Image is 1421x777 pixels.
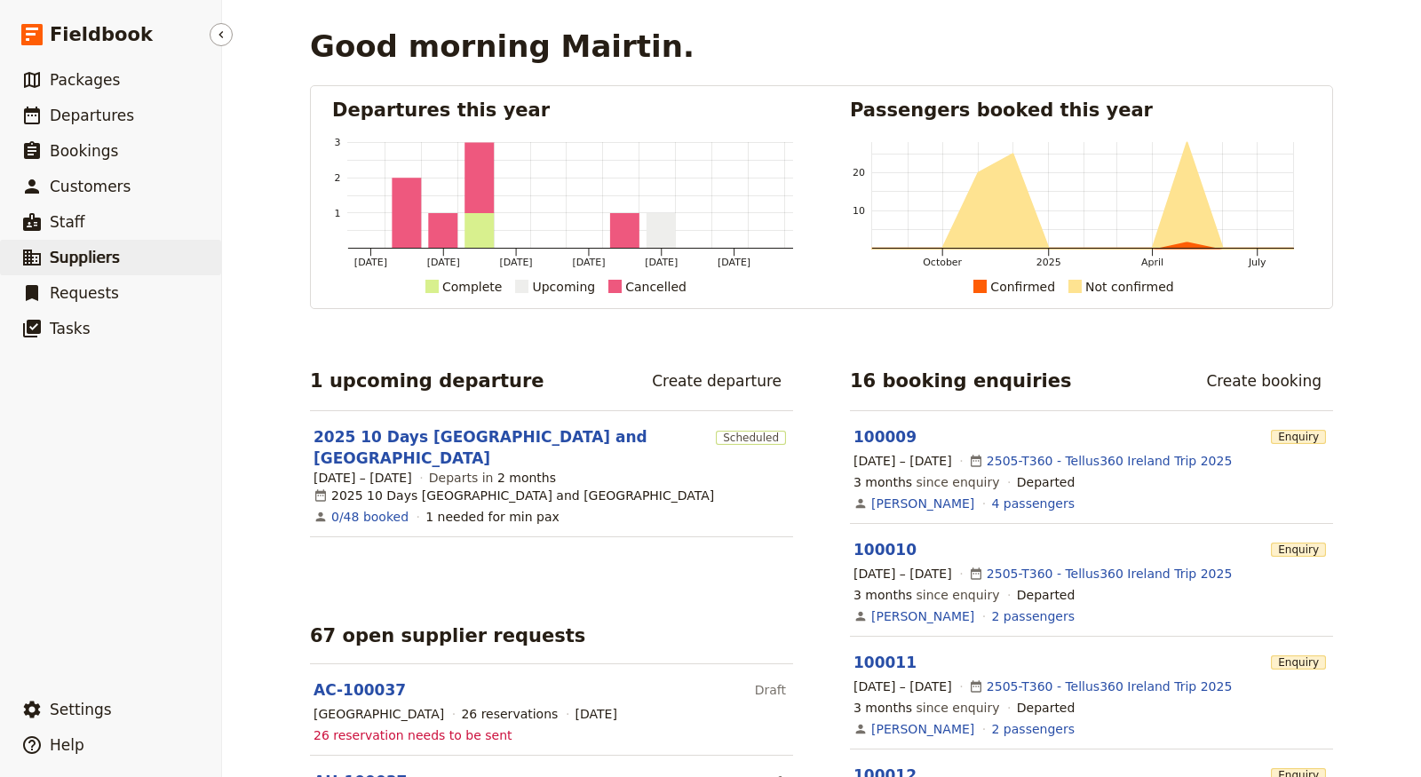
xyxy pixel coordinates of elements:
[1195,366,1333,396] a: Create booking
[1017,586,1076,604] div: Departed
[310,368,544,394] h2: 1 upcoming departure
[50,736,84,754] span: Help
[314,487,714,504] div: 2025 10 Days [GEOGRAPHIC_DATA] and [GEOGRAPHIC_DATA]
[50,107,134,124] span: Departures
[314,469,412,487] span: [DATE] – [DATE]
[314,726,512,744] span: 26 reservation needs to be sent
[1248,257,1266,268] tspan: July
[497,471,556,485] span: 2 months
[853,565,952,583] span: [DATE] – [DATE]
[987,452,1233,470] a: 2505-T360 - Tellus360 Ireland Trip 2025
[461,705,558,723] div: 26 reservations
[1085,276,1174,297] div: Not confirmed
[853,205,865,217] tspan: 10
[50,71,120,89] span: Packages
[853,699,1000,717] span: since enquiry
[50,21,153,48] span: Fieldbook
[992,495,1075,512] a: View the passengers for this booking
[1017,473,1076,491] div: Departed
[50,142,118,160] span: Bookings
[1141,257,1163,268] tspan: April
[576,705,617,723] span: [DATE]
[923,257,962,268] tspan: October
[625,276,687,297] div: Cancelled
[50,249,120,266] span: Suppliers
[335,137,341,148] tspan: 3
[50,701,112,718] span: Settings
[314,681,406,699] a: AC-100037
[335,208,341,219] tspan: 1
[335,172,341,184] tspan: 2
[853,475,912,489] span: 3 months
[1036,257,1061,268] tspan: 2025
[310,622,585,649] h2: 67 open supplier requests
[1271,543,1326,557] span: Enquiry
[50,178,131,195] span: Customers
[1271,430,1326,444] span: Enquiry
[310,28,695,64] h1: Good morning Mairtin.
[427,257,460,268] tspan: [DATE]
[853,586,1000,604] span: since enquiry
[853,541,917,559] a: 100010
[429,469,556,487] span: Departs in
[210,23,233,46] button: Hide menu
[572,257,605,268] tspan: [DATE]
[987,678,1233,695] a: 2505-T360 - Tellus360 Ireland Trip 2025
[755,675,786,705] div: Draft
[990,276,1055,297] div: Confirmed
[331,508,409,526] a: View the bookings for this departure
[442,276,502,297] div: Complete
[850,97,1311,123] h2: Passengers booked this year
[645,257,678,268] tspan: [DATE]
[50,320,91,337] span: Tasks
[853,588,912,602] span: 3 months
[1017,699,1076,717] div: Departed
[871,607,974,625] a: [PERSON_NAME]
[992,720,1075,738] a: View the passengers for this booking
[871,720,974,738] a: [PERSON_NAME]
[425,508,560,526] div: 1 needed for min pax
[532,276,595,297] div: Upcoming
[992,607,1075,625] a: View the passengers for this booking
[50,213,85,231] span: Staff
[716,431,786,445] span: Scheduled
[640,366,793,396] a: Create departure
[50,284,119,302] span: Requests
[853,701,912,715] span: 3 months
[853,452,952,470] span: [DATE] – [DATE]
[987,565,1233,583] a: 2505-T360 - Tellus360 Ireland Trip 2025
[500,257,533,268] tspan: [DATE]
[332,97,793,123] h2: Departures this year
[718,257,750,268] tspan: [DATE]
[853,428,917,446] a: 100009
[850,368,1072,394] h2: 16 booking enquiries
[354,257,387,268] tspan: [DATE]
[1271,655,1326,670] span: Enquiry
[853,678,952,695] span: [DATE] – [DATE]
[853,654,917,671] a: 100011
[853,473,1000,491] span: since enquiry
[314,705,444,723] div: [GEOGRAPHIC_DATA]
[871,495,974,512] a: [PERSON_NAME]
[314,426,709,469] a: 2025 10 Days [GEOGRAPHIC_DATA] and [GEOGRAPHIC_DATA]
[853,167,865,178] tspan: 20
